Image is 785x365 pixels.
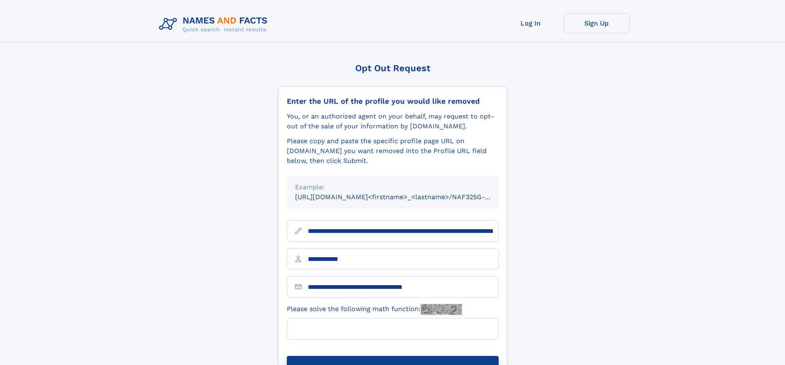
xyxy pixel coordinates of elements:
[287,304,462,315] label: Please solve the following math function:
[295,193,514,201] small: [URL][DOMAIN_NAME]<firstname>_<lastname>/NAF325G-xxxxxxxx
[156,13,274,35] img: Logo Names and Facts
[295,182,490,192] div: Example:
[287,136,499,166] div: Please copy and paste the specific profile page URL on [DOMAIN_NAME] you want removed into the Pr...
[564,13,630,33] a: Sign Up
[498,13,564,33] a: Log In
[287,97,499,106] div: Enter the URL of the profile you would like removed
[287,112,499,131] div: You, or an authorized agent on your behalf, may request to opt-out of the sale of your informatio...
[278,63,507,73] div: Opt Out Request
